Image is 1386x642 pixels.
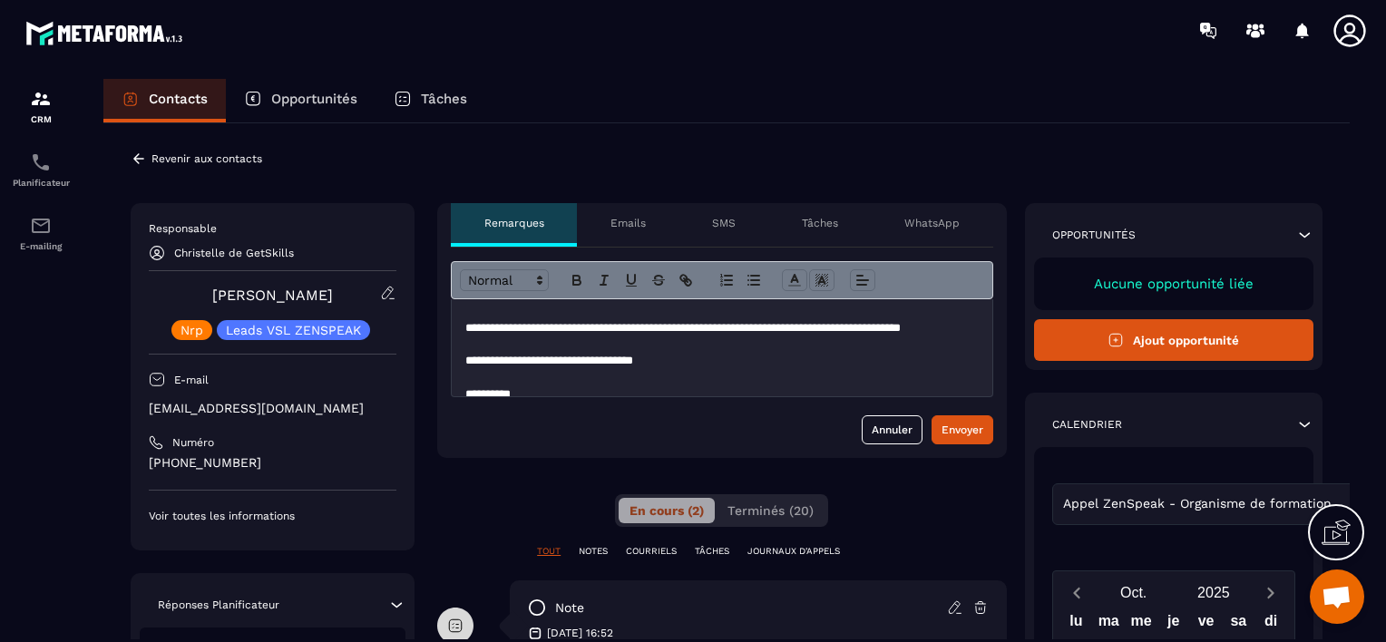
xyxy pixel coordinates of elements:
[5,138,77,201] a: schedulerschedulerPlanificateur
[158,598,279,612] p: Réponses Planificateur
[1052,483,1375,525] div: Search for option
[1125,608,1157,640] div: me
[421,91,467,107] p: Tâches
[862,415,922,444] button: Annuler
[30,151,52,173] img: scheduler
[172,435,214,450] p: Numéro
[174,247,294,259] p: Christelle de GetSkills
[212,287,333,304] a: [PERSON_NAME]
[1052,228,1136,242] p: Opportunités
[174,373,209,387] p: E-mail
[619,498,715,523] button: En cours (2)
[1222,608,1254,640] div: sa
[484,216,544,230] p: Remarques
[5,201,77,265] a: emailemailE-mailing
[610,216,646,230] p: Emails
[727,503,814,518] span: Terminés (20)
[547,626,613,640] p: [DATE] 16:52
[579,545,608,558] p: NOTES
[1052,417,1122,432] p: Calendrier
[717,498,825,523] button: Terminés (20)
[226,79,376,122] a: Opportunités
[1190,608,1223,640] div: ve
[30,88,52,110] img: formation
[1157,608,1190,640] div: je
[149,91,208,107] p: Contacts
[802,216,838,230] p: Tâches
[1034,319,1314,361] button: Ajout opportunité
[1059,494,1336,514] span: Appel ZenSpeak - Organisme de formation
[1254,580,1287,605] button: Next month
[5,74,77,138] a: formationformationCRM
[103,79,226,122] a: Contacts
[226,324,361,336] p: Leads VSL ZENSPEAK
[25,16,189,50] img: logo
[376,79,485,122] a: Tâches
[1174,577,1254,608] button: Open years overlay
[149,221,396,236] p: Responsable
[537,545,561,558] p: TOUT
[904,216,960,230] p: WhatsApp
[695,545,729,558] p: TÂCHES
[30,215,52,237] img: email
[181,324,203,336] p: Nrp
[271,91,357,107] p: Opportunités
[1052,276,1296,292] p: Aucune opportunité liée
[1092,608,1125,640] div: ma
[1060,608,1093,640] div: lu
[5,178,77,188] p: Planificateur
[151,152,262,165] p: Revenir aux contacts
[1060,580,1094,605] button: Previous month
[1094,577,1174,608] button: Open months overlay
[1254,608,1287,640] div: di
[555,599,584,617] p: note
[747,545,840,558] p: JOURNAUX D'APPELS
[712,216,736,230] p: SMS
[1336,494,1350,514] input: Search for option
[5,114,77,124] p: CRM
[149,454,396,472] p: [PHONE_NUMBER]
[149,400,396,417] p: [EMAIL_ADDRESS][DOMAIN_NAME]
[5,241,77,251] p: E-mailing
[630,503,704,518] span: En cours (2)
[942,421,983,439] div: Envoyer
[1310,569,1364,624] div: Ouvrir le chat
[626,545,677,558] p: COURRIELS
[932,415,993,444] button: Envoyer
[149,509,396,523] p: Voir toutes les informations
